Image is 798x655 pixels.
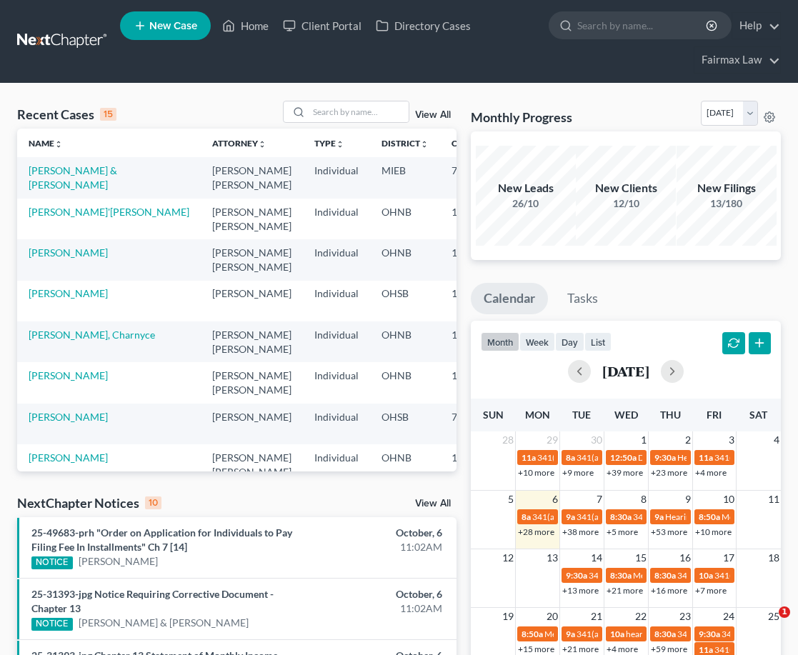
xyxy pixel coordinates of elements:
[562,526,599,537] a: +38 more
[476,180,576,196] div: New Leads
[749,606,784,641] iframe: Intercom live chat
[677,180,777,196] div: New Filings
[309,101,409,122] input: Search by name...
[518,526,554,537] a: +28 more
[577,511,774,522] span: 341(a) Meeting for Rayneshia [GEOGRAPHIC_DATA]
[100,108,116,121] div: 15
[370,157,440,198] td: MIEB
[651,585,687,596] a: +16 more
[727,431,736,449] span: 3
[749,409,767,421] span: Sat
[577,12,708,39] input: Search by name...
[29,164,117,191] a: [PERSON_NAME] & [PERSON_NAME]
[79,616,249,630] a: [PERSON_NAME] & [PERSON_NAME]
[614,409,638,421] span: Wed
[651,644,687,654] a: +59 more
[537,452,675,463] span: 341(a) meeting for [PERSON_NAME]
[370,239,440,280] td: OHNB
[381,138,429,149] a: Districtunfold_more
[476,196,576,211] div: 26/10
[566,570,587,581] span: 9:30a
[471,109,572,126] h3: Monthly Progress
[440,281,512,321] td: 13
[501,549,515,566] span: 12
[370,281,440,321] td: OHSB
[572,409,591,421] span: Tue
[589,608,604,625] span: 21
[519,332,555,351] button: week
[201,444,303,485] td: [PERSON_NAME] [PERSON_NAME]
[654,629,676,639] span: 8:30a
[610,629,624,639] span: 10a
[501,431,515,449] span: 28
[545,431,559,449] span: 29
[695,467,727,478] a: +4 more
[201,157,303,198] td: [PERSON_NAME] [PERSON_NAME]
[576,196,676,211] div: 12/10
[732,13,780,39] a: Help
[420,140,429,149] i: unfold_more
[29,206,189,218] a: [PERSON_NAME]'[PERSON_NAME]
[370,444,440,485] td: OHNB
[31,588,274,614] a: 25-31393-jpg Notice Requiring Corrective Document - Chapter 13
[481,332,519,351] button: month
[370,321,440,362] td: OHNB
[566,511,575,522] span: 9a
[677,196,777,211] div: 13/180
[767,491,781,508] span: 11
[215,13,276,39] a: Home
[694,47,780,73] a: Fairmax Law
[634,608,648,625] span: 22
[634,549,648,566] span: 15
[584,332,612,351] button: list
[518,644,554,654] a: +15 more
[722,608,736,625] span: 24
[314,138,344,149] a: Typeunfold_more
[370,199,440,239] td: OHNB
[452,138,500,149] a: Chapterunfold_more
[607,644,638,654] a: +4 more
[29,411,108,423] a: [PERSON_NAME]
[17,494,161,511] div: NextChapter Notices
[654,452,676,463] span: 9:30a
[29,287,108,299] a: [PERSON_NAME]
[544,629,657,639] span: Meeting for [PERSON_NAME]
[440,362,512,403] td: 13
[577,452,790,463] span: 341(a) meeting for [PERSON_NAME] & [PERSON_NAME]
[577,629,714,639] span: 341(a) meeting for [PERSON_NAME]
[555,332,584,351] button: day
[684,491,692,508] span: 9
[525,409,550,421] span: Mon
[315,526,442,540] div: October, 6
[566,452,575,463] span: 8a
[17,106,116,123] div: Recent Cases
[722,549,736,566] span: 17
[607,467,643,478] a: +39 more
[699,629,720,639] span: 9:30a
[532,511,670,522] span: 341(a) meeting for [PERSON_NAME]
[551,491,559,508] span: 6
[369,13,478,39] a: Directory Cases
[29,246,108,259] a: [PERSON_NAME]
[29,138,63,149] a: Nameunfold_more
[654,570,676,581] span: 8:30a
[602,364,649,379] h2: [DATE]
[576,180,676,196] div: New Clients
[707,409,722,421] span: Fri
[651,467,687,478] a: +23 more
[522,629,543,639] span: 8:50a
[483,409,504,421] span: Sun
[562,644,599,654] a: +21 more
[471,283,548,314] a: Calendar
[566,629,575,639] span: 9a
[699,511,720,522] span: 8:50a
[440,444,512,485] td: 13
[303,321,370,362] td: Individual
[545,549,559,566] span: 13
[315,540,442,554] div: 11:02AM
[722,491,736,508] span: 10
[440,157,512,198] td: 7
[654,511,664,522] span: 9a
[610,452,637,463] span: 12:50a
[501,608,515,625] span: 19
